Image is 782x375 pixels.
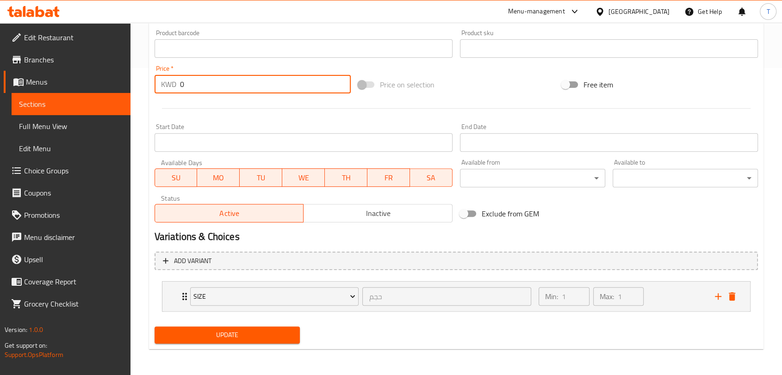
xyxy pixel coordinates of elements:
[711,289,725,303] button: add
[240,168,282,187] button: TU
[600,291,614,302] p: Max:
[325,168,367,187] button: TH
[4,248,130,270] a: Upsell
[4,270,130,293] a: Coverage Report
[4,160,130,182] a: Choice Groups
[4,71,130,93] a: Menus
[307,207,449,220] span: Inactive
[4,182,130,204] a: Coupons
[19,98,123,110] span: Sections
[410,168,453,187] button: SA
[608,6,670,17] div: [GEOGRAPHIC_DATA]
[482,208,539,219] span: Exclude from GEM
[19,121,123,132] span: Full Menu View
[159,171,194,184] span: SU
[583,79,613,90] span: Free item
[243,171,279,184] span: TU
[19,143,123,154] span: Edit Menu
[162,282,750,311] div: Expand
[367,168,410,187] button: FR
[155,168,198,187] button: SU
[162,329,292,341] span: Update
[24,298,123,309] span: Grocery Checklist
[24,276,123,287] span: Coverage Report
[26,76,123,87] span: Menus
[155,277,758,315] li: Expand
[725,289,739,303] button: delete
[4,49,130,71] a: Branches
[180,75,351,93] input: Please enter price
[174,255,211,267] span: Add variant
[4,26,130,49] a: Edit Restaurant
[12,115,130,137] a: Full Menu View
[24,32,123,43] span: Edit Restaurant
[201,171,236,184] span: MO
[613,169,758,187] div: ​
[190,287,359,306] button: Size
[197,168,240,187] button: MO
[286,171,321,184] span: WE
[155,204,304,222] button: Active
[155,252,758,270] button: Add variant
[24,54,123,65] span: Branches
[12,137,130,160] a: Edit Menu
[329,171,364,184] span: TH
[508,6,565,17] div: Menu-management
[155,326,300,344] button: Update
[4,293,130,315] a: Grocery Checklist
[24,209,123,221] span: Promotions
[282,168,325,187] button: WE
[4,226,130,248] a: Menu disclaimer
[460,39,758,58] input: Please enter product sku
[155,39,453,58] input: Please enter product barcode
[24,165,123,176] span: Choice Groups
[545,291,558,302] p: Min:
[380,79,434,90] span: Price on selection
[5,349,63,361] a: Support.OpsPlatform
[5,339,47,351] span: Get support on:
[303,204,453,222] button: Inactive
[159,207,300,220] span: Active
[460,169,605,187] div: ​
[12,93,130,115] a: Sections
[161,79,176,90] p: KWD
[24,254,123,265] span: Upsell
[193,291,355,302] span: Size
[414,171,449,184] span: SA
[24,187,123,198] span: Coupons
[371,171,406,184] span: FR
[155,230,758,244] h2: Variations & Choices
[766,6,770,17] span: T
[29,324,43,336] span: 1.0.0
[4,204,130,226] a: Promotions
[5,324,27,336] span: Version:
[24,232,123,243] span: Menu disclaimer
